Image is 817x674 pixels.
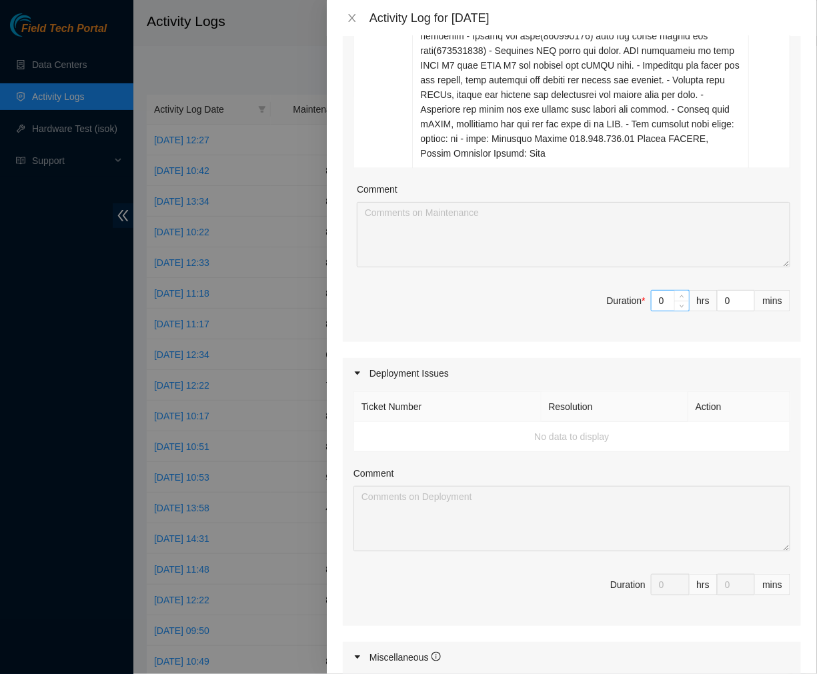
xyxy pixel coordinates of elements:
span: Increase Value [674,291,689,301]
span: caret-right [353,653,361,661]
span: info-circle [432,652,441,661]
span: up [678,293,686,301]
label: Comment [357,182,397,197]
div: Deployment Issues [343,358,801,389]
th: Ticket Number [354,392,542,422]
td: No data to display [354,422,790,452]
div: mins [755,574,790,595]
span: Decrease Value [674,301,689,311]
div: mins [755,290,790,311]
div: Miscellaneous [369,650,441,665]
button: Close [343,12,361,25]
textarea: Comment [353,486,790,551]
span: caret-right [353,369,361,377]
th: Resolution [542,392,688,422]
label: Comment [353,466,394,481]
div: hrs [690,574,718,595]
span: down [678,302,686,310]
textarea: Comment [357,202,790,267]
div: Activity Log for [DATE] [369,11,801,25]
span: close [347,13,357,23]
th: Action [688,392,790,422]
div: hrs [690,290,718,311]
div: Miscellaneous info-circle [343,642,801,673]
div: Duration [610,577,646,592]
div: Duration [607,293,646,308]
